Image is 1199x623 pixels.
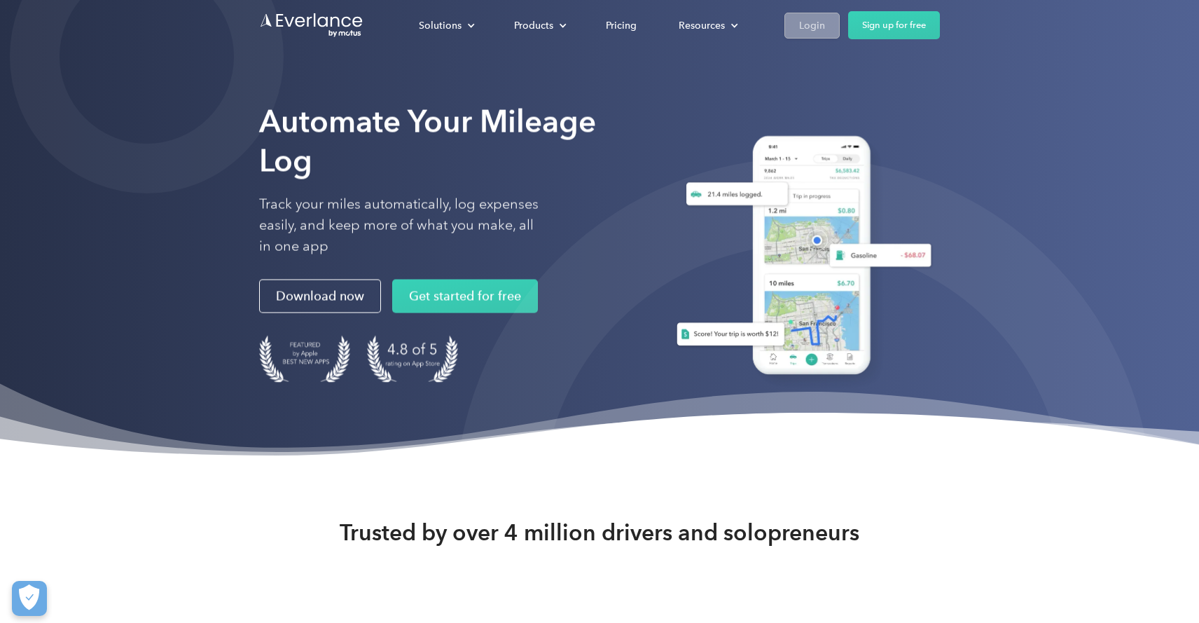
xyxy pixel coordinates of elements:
[419,17,462,34] div: Solutions
[259,12,364,39] a: Go to homepage
[405,13,486,38] div: Solutions
[500,13,578,38] div: Products
[392,280,538,313] a: Get started for free
[259,336,350,383] img: Badge for Featured by Apple Best New Apps
[259,280,381,313] a: Download now
[784,13,840,39] a: Login
[665,13,749,38] div: Resources
[606,17,637,34] div: Pricing
[12,581,47,616] button: Cookies Settings
[848,11,940,39] a: Sign up for free
[367,336,458,383] img: 4.9 out of 5 stars on the app store
[514,17,553,34] div: Products
[679,17,725,34] div: Resources
[259,103,596,179] strong: Automate Your Mileage Log
[592,13,651,38] a: Pricing
[799,17,825,34] div: Login
[259,194,539,257] p: Track your miles automatically, log expenses easily, and keep more of what you make, all in one app
[340,519,859,547] strong: Trusted by over 4 million drivers and solopreneurs
[660,125,940,391] img: Everlance, mileage tracker app, expense tracking app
